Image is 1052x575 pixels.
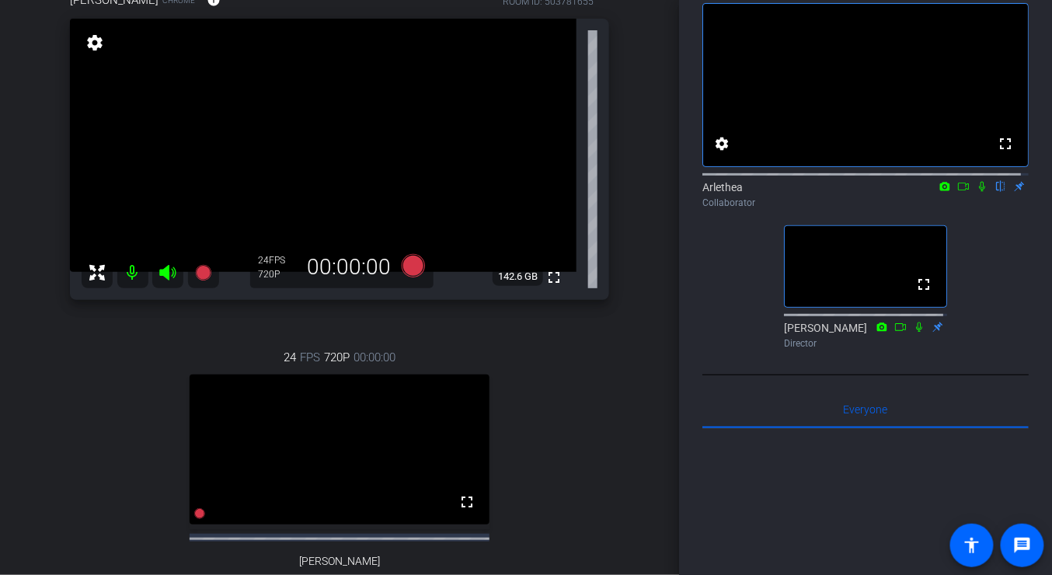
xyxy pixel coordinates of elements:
[258,268,297,281] div: 720P
[84,33,106,52] mat-icon: settings
[914,275,933,294] mat-icon: fullscreen
[299,555,380,568] span: [PERSON_NAME]
[269,255,285,266] span: FPS
[258,254,297,267] div: 24
[493,267,543,286] span: 142.6 GB
[991,179,1010,193] mat-icon: flip
[545,268,563,287] mat-icon: fullscreen
[1013,536,1032,555] mat-icon: message
[784,336,947,350] div: Director
[458,493,476,511] mat-icon: fullscreen
[844,404,888,415] span: Everyone
[712,134,731,153] mat-icon: settings
[784,320,947,350] div: [PERSON_NAME]
[702,196,1029,210] div: Collaborator
[963,536,981,555] mat-icon: accessibility
[702,179,1029,210] div: Arlethea
[284,349,296,366] span: 24
[996,134,1015,153] mat-icon: fullscreen
[324,349,350,366] span: 720P
[300,349,320,366] span: FPS
[297,254,401,281] div: 00:00:00
[354,349,395,366] span: 00:00:00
